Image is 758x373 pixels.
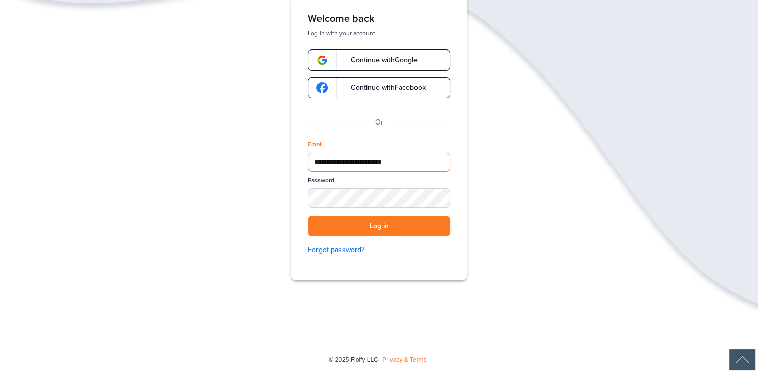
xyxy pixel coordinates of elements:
[316,55,328,66] img: google-logo
[340,57,418,64] span: Continue with Google
[308,176,334,185] label: Password
[375,117,383,128] p: Or
[308,77,450,98] a: google-logoContinue withFacebook
[308,29,450,37] p: Log in with your account.
[382,356,426,363] a: Privacy & Terms
[308,244,450,256] a: Forgot password?
[329,356,378,363] span: © 2025 Floify LLC
[308,13,450,25] h1: Welcome back
[316,82,328,93] img: google-logo
[308,140,323,149] label: Email
[340,84,426,91] span: Continue with Facebook
[308,153,450,172] input: Email
[729,349,755,370] img: Back to Top
[308,49,450,71] a: google-logoContinue withGoogle
[308,216,450,237] button: Log in
[729,349,755,370] div: Scroll Back to Top
[308,188,450,208] input: Password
